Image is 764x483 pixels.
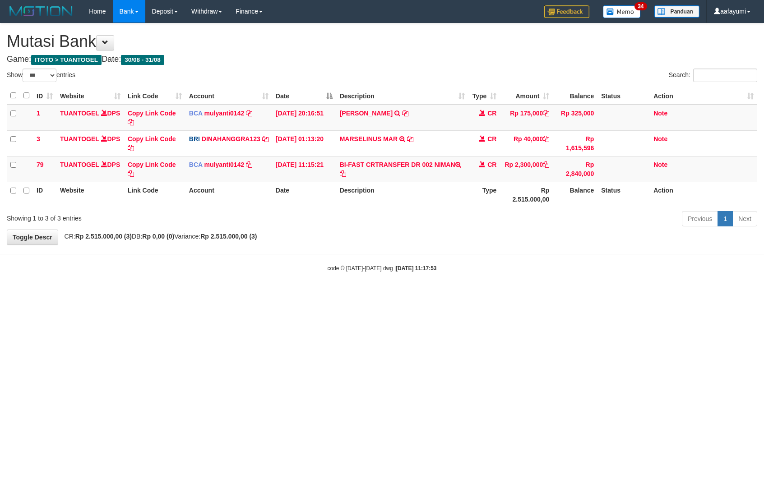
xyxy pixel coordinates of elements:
[553,87,597,105] th: Balance
[60,161,99,168] a: TUANTOGEL
[336,156,469,182] td: BI-FAST CRTRANSFER DR 002 NIMAN
[7,69,75,82] label: Show entries
[60,110,99,117] a: TUANTOGEL
[272,182,336,207] th: Date
[718,211,733,226] a: 1
[500,87,553,105] th: Amount: activate to sort column ascending
[31,55,102,65] span: ITOTO > TUANTOGEL
[732,211,757,226] a: Next
[56,105,124,131] td: DPS
[272,105,336,131] td: [DATE] 20:16:51
[407,135,413,143] a: Copy MARSELINUS MAR to clipboard
[487,110,496,117] span: CR
[553,130,597,156] td: Rp 1,615,596
[56,130,124,156] td: DPS
[33,182,56,207] th: ID
[650,182,757,207] th: Action
[336,182,469,207] th: Description
[553,182,597,207] th: Balance
[597,87,650,105] th: Status
[189,161,203,168] span: BCA
[56,87,124,105] th: Website: activate to sort column ascending
[246,110,252,117] a: Copy mulyanti0142 to clipboard
[468,182,500,207] th: Type
[7,5,75,18] img: MOTION_logo.png
[634,2,647,10] span: 34
[693,69,757,82] input: Search:
[246,161,252,168] a: Copy mulyanti0142 to clipboard
[553,156,597,182] td: Rp 2,840,000
[487,135,496,143] span: CR
[650,87,757,105] th: Action: activate to sort column ascending
[500,182,553,207] th: Rp 2.515.000,00
[653,135,667,143] a: Note
[124,182,185,207] th: Link Code
[340,170,346,177] a: Copy BI-FAST CRTRANSFER DR 002 NIMAN to clipboard
[603,5,641,18] img: Button%20Memo.svg
[272,156,336,182] td: [DATE] 11:15:21
[653,110,667,117] a: Note
[128,110,176,126] a: Copy Link Code
[500,130,553,156] td: Rp 40,000
[60,233,257,240] span: CR: DB: Variance:
[189,110,203,117] span: BCA
[336,87,469,105] th: Description: activate to sort column ascending
[262,135,269,143] a: Copy DINAHANGGRA123 to clipboard
[543,135,549,143] a: Copy Rp 40,000 to clipboard
[553,105,597,131] td: Rp 325,000
[396,265,436,271] strong: [DATE] 11:17:53
[185,182,272,207] th: Account
[185,87,272,105] th: Account: activate to sort column ascending
[340,110,393,117] a: [PERSON_NAME]
[124,87,185,105] th: Link Code: activate to sort column ascending
[7,210,311,223] div: Showing 1 to 3 of 3 entries
[189,135,200,143] span: BRI
[33,87,56,105] th: ID: activate to sort column ascending
[669,69,757,82] label: Search:
[654,5,699,18] img: panduan.png
[544,5,589,18] img: Feedback.jpg
[500,156,553,182] td: Rp 2,300,000
[75,233,132,240] strong: Rp 2.515.000,00 (3)
[204,161,245,168] a: mulyanti0142
[543,161,549,168] a: Copy Rp 2,300,000 to clipboard
[328,265,437,271] small: code © [DATE]-[DATE] dwg |
[272,87,336,105] th: Date: activate to sort column descending
[272,130,336,156] td: [DATE] 01:13:20
[7,230,58,245] a: Toggle Descr
[402,110,408,117] a: Copy JAJA JAHURI to clipboard
[121,55,164,65] span: 30/08 - 31/08
[23,69,56,82] select: Showentries
[37,110,40,117] span: 1
[7,55,757,64] h4: Game: Date:
[200,233,257,240] strong: Rp 2.515.000,00 (3)
[202,135,260,143] a: DINAHANGGRA123
[56,182,124,207] th: Website
[37,135,40,143] span: 3
[60,135,99,143] a: TUANTOGEL
[487,161,496,168] span: CR
[468,87,500,105] th: Type: activate to sort column ascending
[597,182,650,207] th: Status
[682,211,718,226] a: Previous
[340,135,398,143] a: MARSELINUS MAR
[37,161,44,168] span: 79
[128,135,176,152] a: Copy Link Code
[543,110,549,117] a: Copy Rp 175,000 to clipboard
[500,105,553,131] td: Rp 175,000
[204,110,245,117] a: mulyanti0142
[56,156,124,182] td: DPS
[128,161,176,177] a: Copy Link Code
[653,161,667,168] a: Note
[7,32,757,51] h1: Mutasi Bank
[142,233,174,240] strong: Rp 0,00 (0)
